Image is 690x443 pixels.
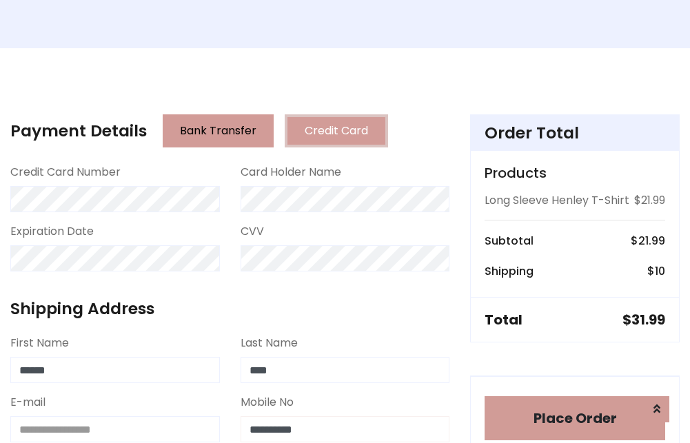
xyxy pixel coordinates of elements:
[631,310,665,329] span: 31.99
[163,114,274,147] button: Bank Transfer
[638,233,665,249] span: 21.99
[10,335,69,351] label: First Name
[10,164,121,181] label: Credit Card Number
[647,265,665,278] h6: $
[485,265,534,278] h6: Shipping
[485,192,629,209] p: Long Sleeve Henley T-Shirt
[634,192,665,209] p: $21.99
[622,311,665,328] h5: $
[485,165,665,181] h5: Products
[485,123,665,143] h4: Order Total
[241,394,294,411] label: Mobile No
[10,223,94,240] label: Expiration Date
[485,396,665,440] button: Place Order
[631,234,665,247] h6: $
[485,311,522,328] h5: Total
[485,234,534,247] h6: Subtotal
[10,121,147,141] h4: Payment Details
[285,114,388,147] button: Credit Card
[241,164,341,181] label: Card Holder Name
[241,223,264,240] label: CVV
[655,263,665,279] span: 10
[10,299,449,318] h4: Shipping Address
[10,394,45,411] label: E-mail
[241,335,298,351] label: Last Name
